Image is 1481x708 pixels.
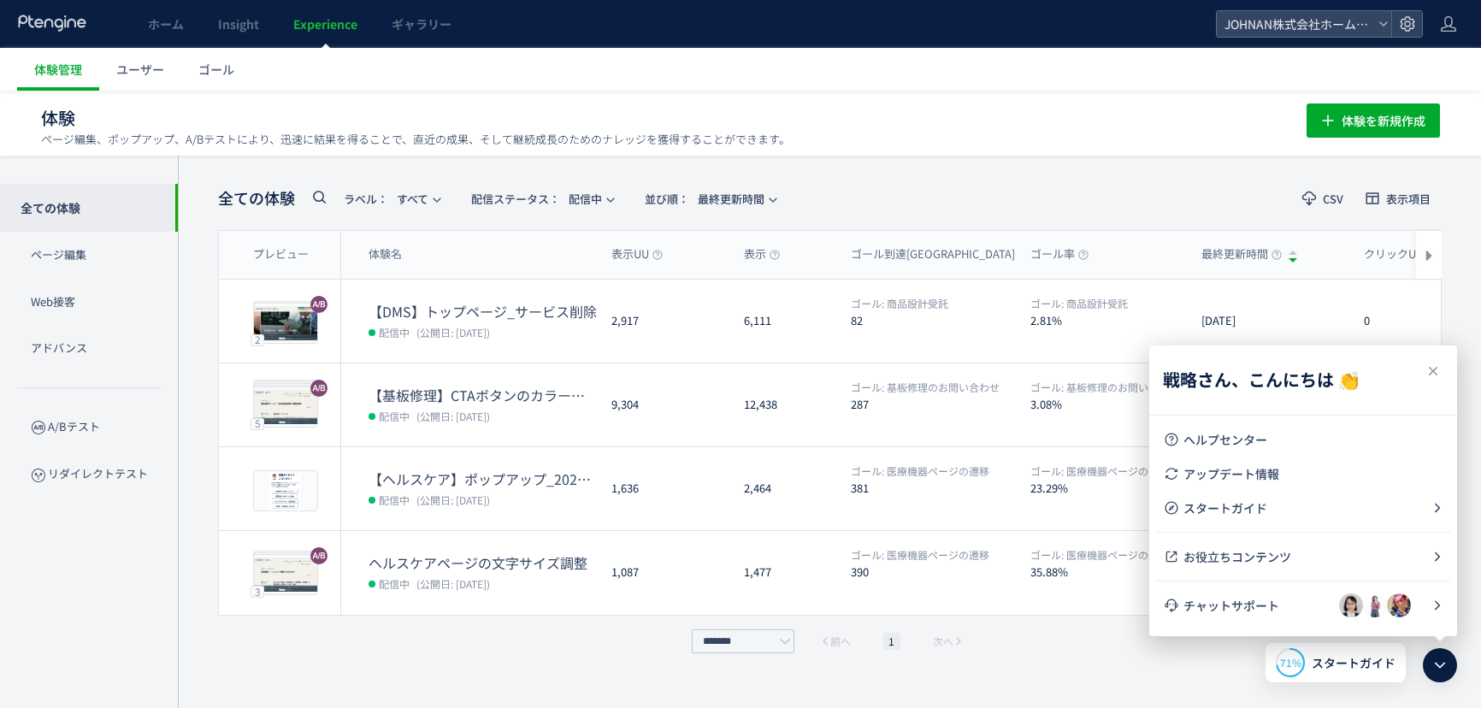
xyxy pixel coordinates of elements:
h1: 体験 [41,106,1269,131]
span: Experience [293,15,357,32]
span: (公開日: [DATE]) [416,409,490,423]
button: 前へ [815,633,856,650]
div: 1,477 [730,531,837,615]
span: 戦略さん、こんにちは 👏 [1163,368,1423,392]
span: お役立ちコンテンツ [1183,548,1431,565]
span: 配信中 [379,575,410,592]
button: 並び順：最終更新時間 [634,185,786,212]
dt: 23.29% [1030,480,1188,496]
span: 体験管理 [34,61,82,78]
dt: 3.08% [1030,396,1188,412]
span: 最終更新時間 [1201,246,1282,263]
div: 9,304 [598,363,730,446]
div: pagination [687,629,973,653]
img: 6b0c8f8d9522d86d5b75adfc928464811749781761124.png [254,471,317,510]
span: クリックUU [1364,246,1437,263]
span: JOHNAN株式会社ホームページ [1219,11,1372,37]
div: 1,087 [598,531,730,615]
dt: 2.81% [1030,312,1188,328]
span: (公開日: [DATE]) [416,325,490,339]
span: 並び順： [645,191,689,207]
span: 次へ [933,633,953,650]
span: (公開日: [DATE]) [416,493,490,507]
span: 医療機器ページの遷移 [851,547,989,562]
img: abb7aa453868e6e4a92f199642a35ad71753685453979.jpeg [254,387,317,427]
dt: 390 [851,563,1017,580]
a: ヘルプセンター [1163,422,1443,457]
button: 次へ [928,633,969,650]
span: ユーザー [116,61,164,78]
div: 12,438 [730,363,837,446]
div: 2,917 [598,280,730,363]
dt: 381 [851,480,1017,496]
dt: 35.88% [1030,563,1188,580]
span: 商品設計受託 [851,296,948,310]
span: ホーム [148,15,184,32]
span: 配信中 [471,185,602,213]
button: CSV [1291,185,1354,212]
button: 配信ステータス​：配信中 [460,185,623,212]
span: 基板修理のお問い合わせ [1030,380,1172,394]
span: 医療機器ページの遷移 [851,463,989,478]
span: 医療機器ページの遷移 [1030,463,1169,478]
img: Profile image for victoria [1363,593,1387,617]
span: 前へ [830,633,851,650]
span: プレビュー [253,246,309,263]
span: 配信中 [379,407,410,424]
div: 2,464 [730,447,837,530]
span: CSV [1323,193,1343,204]
span: スタートガイド [1312,654,1395,672]
span: 体験名 [369,246,402,263]
span: アップデート情報 [1183,465,1443,482]
button: ラベル：すべて [333,185,450,212]
span: 配信中 [379,323,410,340]
span: 配信中 [379,491,410,508]
img: Profile image for 北田 [1387,593,1411,617]
span: ラベル： [344,191,388,207]
button: 体験を新規作成 [1307,103,1440,138]
span: 体験を新規作成 [1342,103,1425,138]
div: 1,636 [598,447,730,530]
span: 表示項目 [1386,193,1431,204]
dt: 【ヘルスケア】ポップアップ_20250613設定（アドバンス） [369,469,598,489]
span: 配信ステータス​： [471,191,560,207]
div: 3 [251,586,264,598]
div: 5 [251,417,264,429]
span: 表示UU [611,246,663,263]
span: 基板修理のお問い合わせ [851,380,1000,394]
img: 6b26140f75556f7ac9e43dfadf47f71a1748331578685.jpeg [254,555,317,594]
dt: ヘルスケアページの文字サイズ調整 [369,553,598,573]
span: 全ての体験 [218,187,295,209]
span: チャットサポート [1183,597,1339,614]
span: スタートガイド [1183,499,1431,516]
span: 表示 [744,246,780,263]
span: ヘルプセンター [1183,431,1443,448]
dt: 【基板修理】CTAボタンのカラー変更② [369,386,598,405]
div: 6,111 [730,280,837,363]
span: Insight [218,15,259,32]
span: 商品設計受託 [1030,296,1128,310]
span: ギャラリー [392,15,451,32]
span: ゴール到達[GEOGRAPHIC_DATA] [851,246,1029,263]
dt: 【DMS】トップページ_サービス削除 [369,302,598,322]
span: 71% [1280,655,1301,670]
button: 表示項目 [1354,185,1442,212]
dt: 82 [851,312,1017,328]
span: すべて [344,185,428,213]
p: ページ編集、ポップアップ、A/Bテストにより、迅速に結果を得ることで、直近の成果、そして継続成長のためのナレッジを獲得することができます。 [41,132,790,147]
div: [DATE] [1188,280,1350,363]
dt: 287 [851,396,1017,412]
span: 最終更新時間 [645,185,764,213]
a: アップデート情報 [1163,457,1443,491]
li: 1 [883,633,900,650]
div: 2 [251,333,264,345]
span: ゴール率 [1030,246,1089,263]
img: 7227068a573025f5050e468a93ae25c41757646839919.jpeg [254,304,317,343]
img: Profile image for Hana [1339,593,1363,617]
span: 医療機器ページの遷移 [1030,547,1169,562]
span: (公開日: [DATE]) [416,576,490,591]
span: ゴール [198,61,234,78]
